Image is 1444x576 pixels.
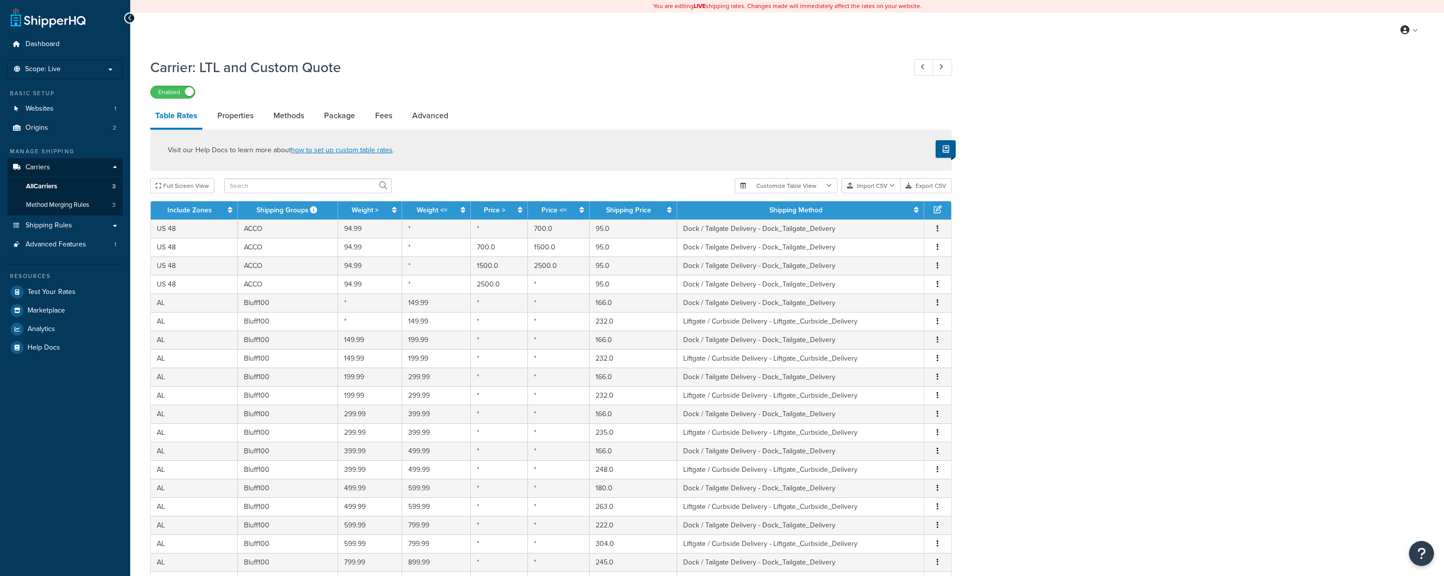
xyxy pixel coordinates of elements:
td: AL [151,516,238,534]
a: Marketplace [8,302,123,320]
button: Import CSV [841,178,901,193]
td: AL [151,423,238,442]
a: Carriers [8,158,123,177]
td: Dock / Tailgate Delivery - Dock_Tailgate_Delivery [677,219,924,238]
td: Liftgate / Curbside Delivery - Liftgate_Curbside_Delivery [677,312,924,331]
td: 799.99 [402,516,471,534]
td: 299.99 [402,386,471,405]
td: 399.99 [402,423,471,442]
td: Dock / Tailgate Delivery - Dock_Tailgate_Delivery [677,256,924,275]
td: US 48 [151,219,238,238]
td: AL [151,349,238,368]
a: Shipping Rules [8,216,123,235]
span: All Carriers [26,182,57,191]
td: Bluff100 [238,479,338,497]
td: Bluff100 [238,423,338,442]
td: Dock / Tailgate Delivery - Dock_Tailgate_Delivery [677,275,924,294]
td: 149.99 [338,349,402,368]
td: 599.99 [402,497,471,516]
span: Websites [26,105,54,113]
td: 263.0 [590,497,678,516]
li: Origins [8,119,123,137]
td: ACCO [238,275,338,294]
td: Bluff100 [238,368,338,386]
td: 799.99 [338,553,402,571]
td: 149.99 [402,294,471,312]
td: 166.0 [590,294,678,312]
td: Bluff100 [238,534,338,553]
td: Liftgate / Curbside Delivery - Liftgate_Curbside_Delivery [677,497,924,516]
a: Websites1 [8,100,123,118]
span: Carriers [26,163,50,172]
td: 94.99 [338,219,402,238]
span: Analytics [28,325,55,334]
li: Help Docs [8,339,123,357]
span: 3 [112,201,116,209]
td: Liftgate / Curbside Delivery - Liftgate_Curbside_Delivery [677,349,924,368]
td: 1500.0 [471,256,528,275]
td: Liftgate / Curbside Delivery - Liftgate_Curbside_Delivery [677,534,924,553]
span: 1 [114,105,116,113]
b: LIVE [694,2,706,11]
li: Method Merging Rules [8,196,123,214]
td: 399.99 [338,442,402,460]
td: 700.0 [528,219,590,238]
td: 899.99 [402,553,471,571]
td: Bluff100 [238,331,338,349]
td: ACCO [238,256,338,275]
td: ACCO [238,219,338,238]
a: Package [319,104,360,128]
a: Origins2 [8,119,123,137]
a: Price <= [541,205,566,215]
a: Analytics [8,320,123,338]
span: Marketplace [28,307,65,315]
span: 2 [113,124,116,132]
span: 1 [114,240,116,249]
p: Visit our Help Docs to learn more about . [168,145,394,156]
li: Test Your Rates [8,283,123,301]
td: 700.0 [471,238,528,256]
div: Manage Shipping [8,147,123,156]
td: 232.0 [590,349,678,368]
td: AL [151,312,238,331]
input: Search [224,178,392,193]
a: Weight <= [417,205,447,215]
td: 149.99 [338,331,402,349]
td: 299.99 [402,368,471,386]
td: Liftgate / Curbside Delivery - Liftgate_Curbside_Delivery [677,386,924,405]
a: how to set up custom table rates [291,145,393,155]
td: 94.99 [338,238,402,256]
td: Dock / Tailgate Delivery - Dock_Tailgate_Delivery [677,331,924,349]
td: 399.99 [338,460,402,479]
div: Resources [8,272,123,280]
span: Advanced Features [26,240,86,249]
td: US 48 [151,256,238,275]
a: Shipping Price [606,205,651,215]
td: 95.0 [590,219,678,238]
td: Bluff100 [238,442,338,460]
span: Method Merging Rules [26,201,89,209]
a: Fees [370,104,397,128]
span: Test Your Rates [28,288,76,297]
td: Bluff100 [238,553,338,571]
td: 248.0 [590,460,678,479]
td: 499.99 [402,460,471,479]
td: 166.0 [590,368,678,386]
td: 599.99 [402,479,471,497]
a: Properties [212,104,258,128]
td: AL [151,479,238,497]
td: 199.99 [338,368,402,386]
td: Bluff100 [238,460,338,479]
td: AL [151,331,238,349]
td: 232.0 [590,312,678,331]
td: 599.99 [338,534,402,553]
td: 95.0 [590,238,678,256]
button: Customize Table View [735,178,837,193]
a: Method Merging Rules3 [8,196,123,214]
td: 94.99 [338,275,402,294]
td: US 48 [151,238,238,256]
li: Advanced Features [8,235,123,254]
button: Open Resource Center [1409,541,1434,566]
td: AL [151,405,238,423]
